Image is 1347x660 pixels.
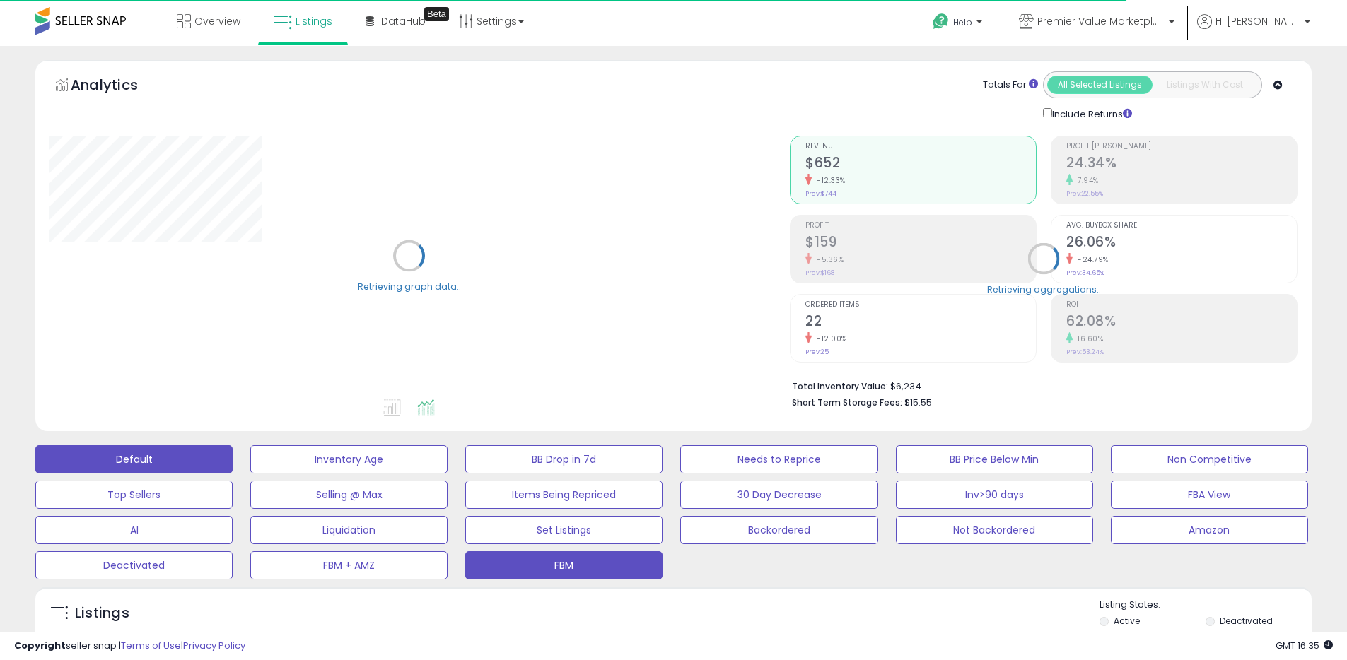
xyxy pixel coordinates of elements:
p: Listing States: [1100,599,1312,612]
button: Liquidation [250,516,448,544]
span: Help [953,16,972,28]
span: Overview [194,14,240,28]
button: Deactivated [35,551,233,579]
button: 30 Day Decrease [680,481,877,509]
span: 2025-10-13 16:35 GMT [1276,639,1333,652]
button: Needs to Reprice [680,445,877,473]
label: Archived [1220,630,1258,642]
button: FBM [465,551,663,579]
button: Selling @ Max [250,481,448,509]
label: Active [1114,615,1140,627]
i: Get Help [932,13,950,30]
div: Retrieving graph data.. [358,280,461,293]
a: Help [921,2,996,46]
button: Listings With Cost [1152,76,1257,94]
span: Premier Value Marketplace LLC [1037,14,1165,28]
button: Non Competitive [1111,445,1308,473]
button: Not Backordered [896,516,1093,544]
button: Backordered [680,516,877,544]
button: BB Drop in 7d [465,445,663,473]
div: Retrieving aggregations.. [987,283,1101,295]
button: Items Being Repriced [465,481,663,509]
button: All Selected Listings [1047,76,1153,94]
span: DataHub [381,14,426,28]
button: Top Sellers [35,481,233,509]
strong: Copyright [14,639,66,652]
div: Include Returns [1032,105,1149,122]
a: Hi [PERSON_NAME] [1197,14,1310,46]
button: FBA View [1111,481,1308,509]
label: Deactivated [1220,615,1273,627]
h5: Analytics [71,75,165,98]
button: Inventory Age [250,445,448,473]
button: Set Listings [465,516,663,544]
a: Terms of Use [121,639,181,652]
div: Totals For [983,78,1038,92]
button: Default [35,445,233,473]
button: Amazon [1111,516,1308,544]
a: Privacy Policy [183,639,245,652]
div: seller snap | | [14,640,245,653]
span: Hi [PERSON_NAME] [1215,14,1300,28]
div: Tooltip anchor [424,7,449,21]
span: Listings [296,14,332,28]
button: FBM + AMZ [250,551,448,579]
h5: Listings [75,603,129,623]
button: Inv>90 days [896,481,1093,509]
label: Out of Stock [1114,630,1165,642]
button: BB Price Below Min [896,445,1093,473]
button: AI [35,516,233,544]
